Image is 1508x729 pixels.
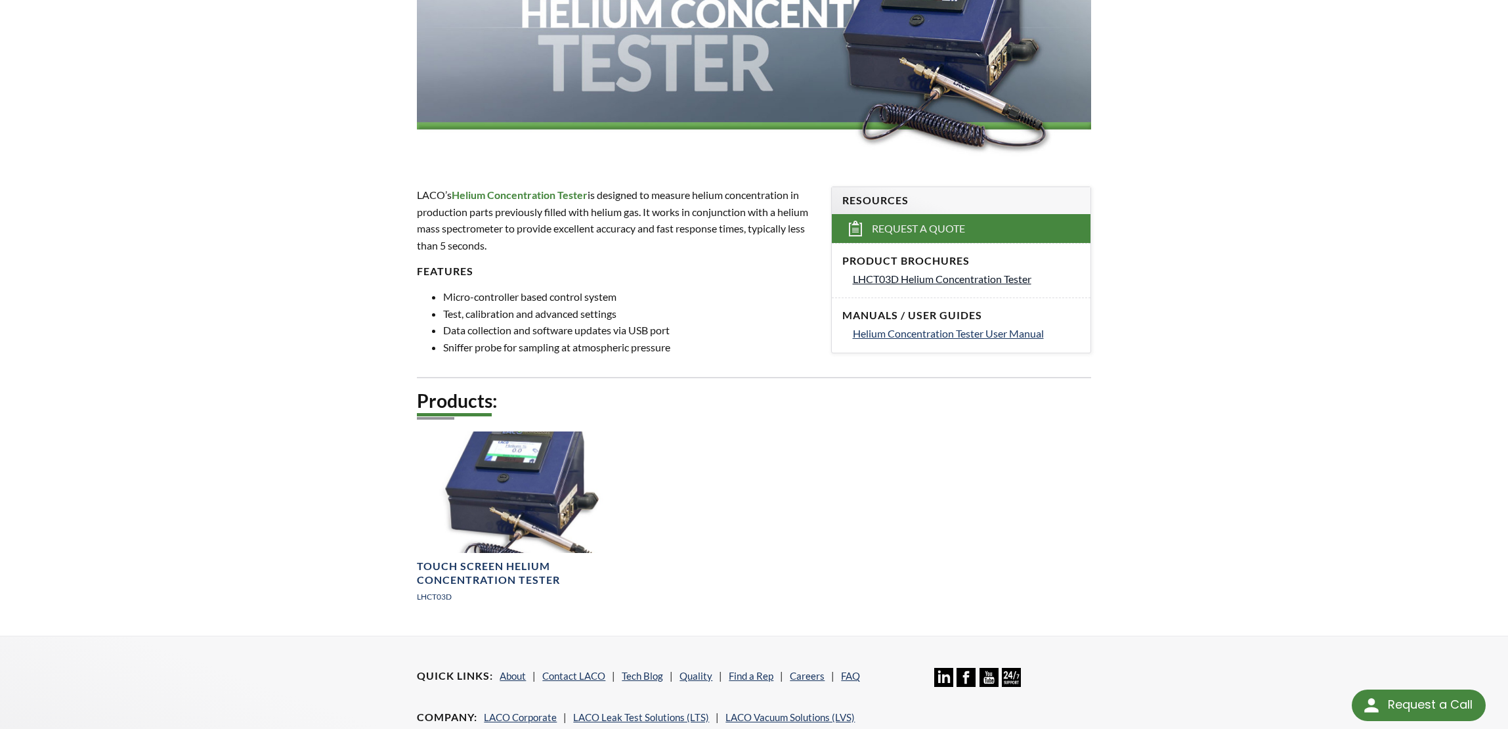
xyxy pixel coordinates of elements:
div: Request a Call [1388,690,1473,720]
strong: Features [417,265,473,277]
a: FAQ [841,670,860,682]
a: Helium Concentration Tester User Manual [853,325,1080,342]
a: Tech Blog [622,670,663,682]
li: Test, calibration and advanced settings [443,305,815,322]
a: LACO Corporate [484,711,557,723]
h2: Products: [417,389,1090,413]
a: Find a Rep [729,670,773,682]
h4: Touch Screen Helium Concentration Tester [417,560,634,587]
a: Quality [679,670,712,682]
h4: Product Brochures [842,254,1080,268]
li: Sniffer probe for sampling at atmospheric pressure [443,339,815,356]
a: Careers [790,670,825,682]
h4: Company [417,711,477,724]
h4: Resources [842,194,1080,208]
span: LHCT03D Helium Concentration Tester [853,273,1031,285]
img: 24/7 Support Icon [1002,668,1021,687]
div: Request a Call [1352,690,1486,721]
h4: Manuals / User Guides [842,309,1080,322]
a: LACO Leak Test Solutions (LTS) [573,711,709,723]
p: LHCT03D [417,590,634,603]
p: LACO’s is designed to measure helium concentration in production parts previously filled with hel... [417,187,815,254]
img: round button [1361,695,1382,716]
a: LHCT03D Touch Screen Helium Concentration Tester, angled viewTouch Screen Helium Concentration Te... [417,431,634,614]
a: 24/7 Support [1002,677,1021,689]
h4: Quick Links [417,669,493,683]
a: LHCT03D Helium Concentration Tester [853,271,1080,288]
a: Request a Quote [832,214,1090,243]
span: Request a Quote [872,222,965,236]
a: Contact LACO [542,670,605,682]
a: LACO Vacuum Solutions (LVS) [725,711,855,723]
a: About [500,670,526,682]
li: Data collection and software updates via USB port [443,322,815,339]
strong: Helium Concentration Tester [452,188,588,201]
li: Micro-controller based control system [443,288,815,305]
span: Helium Concentration Tester User Manual [853,327,1044,340]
